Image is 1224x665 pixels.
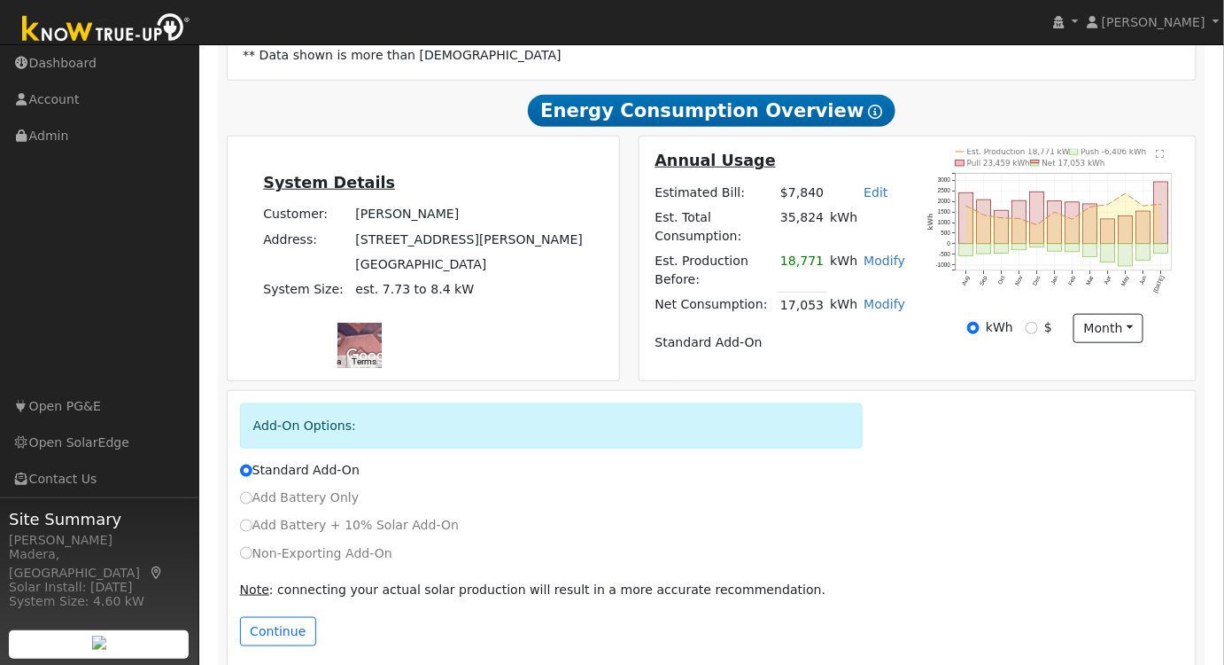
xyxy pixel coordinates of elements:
[864,297,905,311] a: Modify
[938,177,951,184] text: 3000
[1042,159,1105,168] text: Net 17,053 kWh
[938,209,951,215] text: 1500
[961,275,972,287] text: Aug
[1026,322,1038,334] input: $
[1048,244,1062,251] rect: onclick=""
[240,461,360,480] label: Standard Add-On
[1036,224,1039,227] circle: onclick=""
[352,356,376,366] a: Terms
[1050,275,1059,286] text: Jan
[936,262,951,268] text: -1000
[652,205,778,248] td: Est. Total Consumption:
[342,345,400,368] a: Open this area in Google Maps (opens a new window)
[996,275,1006,286] text: Oct
[263,174,395,192] u: System Details
[240,492,252,505] input: Add Battery Only
[778,293,827,318] td: 17,053
[352,252,586,277] td: [GEOGRAPHIC_DATA]
[1154,182,1168,244] rect: onclick=""
[260,277,352,301] td: System Size:
[9,592,190,611] div: System Size: 4.60 kW
[9,545,190,583] div: Madera, [GEOGRAPHIC_DATA]
[1073,314,1143,344] button: month
[1089,206,1092,208] circle: onclick=""
[1160,203,1163,206] circle: onclick=""
[9,507,190,531] span: Site Summary
[240,617,316,647] button: Continue
[92,636,106,650] img: retrieve
[240,489,360,507] label: Add Battery Only
[1119,244,1133,266] rect: onclick=""
[1136,244,1150,260] rect: onclick=""
[1157,150,1165,159] text: 
[983,215,986,217] circle: onclick=""
[778,180,827,205] td: $7,840
[1104,274,1114,286] text: Apr
[827,293,861,318] td: kWh
[352,277,586,301] td: System Size
[864,185,887,199] a: Edit
[240,544,392,563] label: Non-Exporting Add-On
[959,244,973,256] rect: onclick=""
[778,249,827,293] td: 18,771
[652,330,909,355] td: Standard Add-On
[240,583,826,597] span: : connecting your actual solar production will result in a more accurate recommendation.
[959,193,973,245] rect: onclick=""
[652,180,778,205] td: Estimated Bill:
[1081,147,1147,156] text: Push -6,406 kWh
[1044,318,1052,337] label: $
[939,251,950,257] text: -500
[1136,211,1150,244] rect: onclick=""
[352,227,586,252] td: [STREET_ADDRESS][PERSON_NAME]
[1048,201,1062,244] rect: onclick=""
[1083,204,1097,244] rect: onclick=""
[1102,15,1205,29] span: [PERSON_NAME]
[926,214,934,231] text: kWh
[1101,219,1115,244] rect: onclick=""
[260,202,352,227] td: Customer:
[1120,275,1132,288] text: May
[356,282,475,296] span: est. 7.73 to 8.4 kW
[938,220,951,226] text: 1000
[240,583,269,597] u: Note
[240,43,1184,67] td: ** Data shown is more than [DEMOGRAPHIC_DATA]
[240,547,252,559] input: Non-Exporting Add-On
[1030,244,1044,247] rect: onclick=""
[342,345,400,368] img: Google
[827,205,909,248] td: kWh
[995,244,1009,254] rect: onclick=""
[528,95,895,127] span: Energy Consumption Overview
[652,293,778,318] td: Net Consumption:
[1119,216,1133,245] rect: onclick=""
[652,249,778,293] td: Est. Production Before:
[260,227,352,252] td: Address:
[941,230,950,236] text: 500
[240,465,252,477] input: Standard Add-On
[938,188,951,194] text: 2500
[1001,217,1003,220] circle: onclick=""
[1072,218,1074,221] circle: onclick=""
[864,254,905,268] a: Modify
[1085,274,1095,286] text: Mar
[827,249,861,293] td: kWh
[1125,192,1127,195] circle: onclick=""
[655,152,776,169] u: Annual Usage
[1054,211,1057,214] circle: onclick=""
[967,159,1030,168] text: Pull 23,459 kWh
[1012,200,1026,244] rect: onclick=""
[1065,202,1080,244] rect: onclick=""
[352,202,586,227] td: [PERSON_NAME]
[1065,244,1080,252] rect: onclick=""
[1019,218,1021,221] circle: onclick=""
[13,10,199,50] img: Know True-Up
[1012,244,1026,250] rect: onclick=""
[1139,275,1149,286] text: Jun
[240,516,460,535] label: Add Battery + 10% Solar Add-On
[979,275,989,287] text: Sep
[149,566,165,580] a: Map
[1014,275,1025,287] text: Nov
[977,244,991,254] rect: onclick=""
[240,520,252,532] input: Add Battery + 10% Solar Add-On
[1030,192,1044,245] rect: onclick=""
[967,147,1075,156] text: Est. Production 18,771 kWh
